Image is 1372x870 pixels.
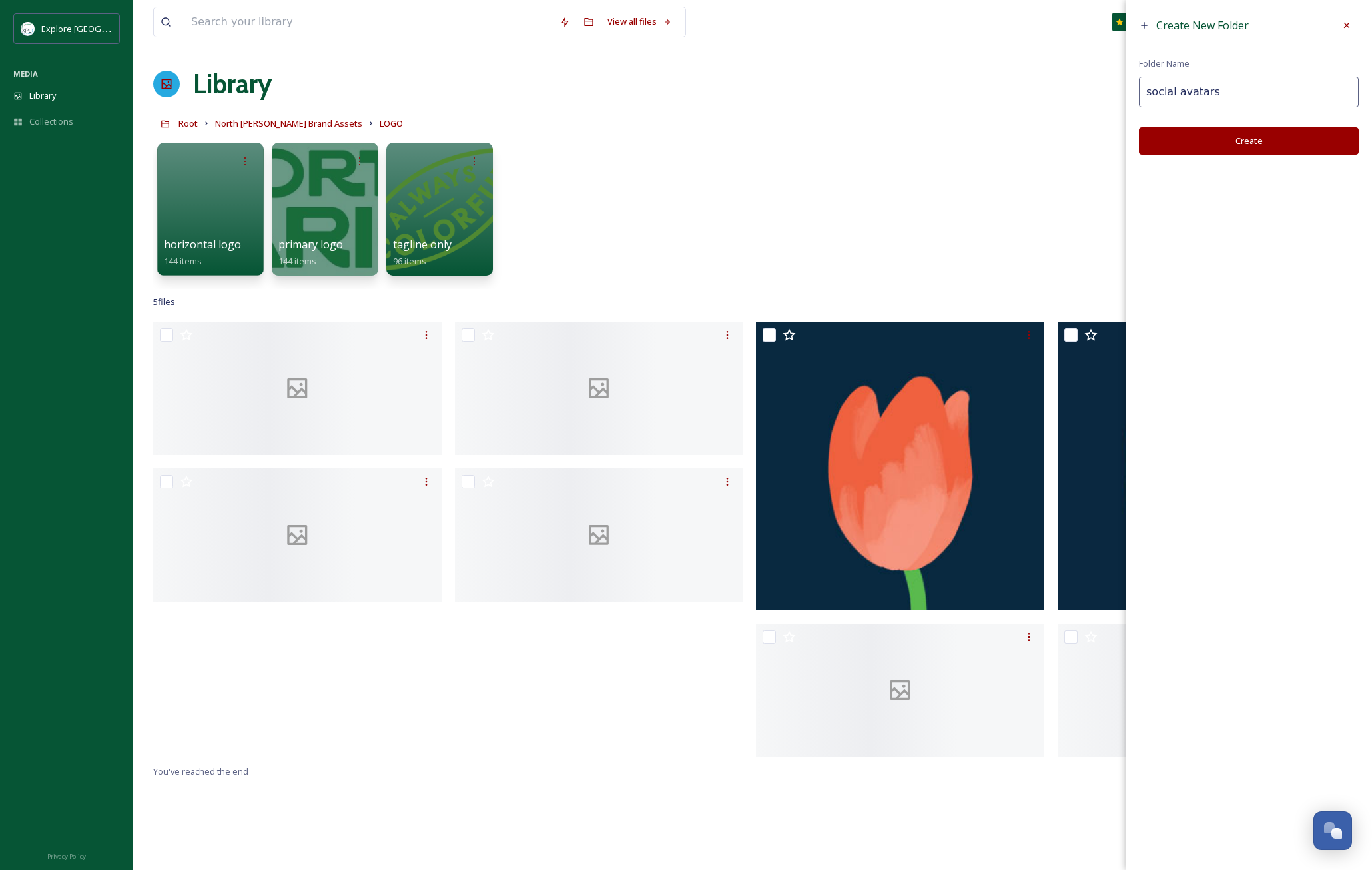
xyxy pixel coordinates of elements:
[29,115,73,128] span: Collections
[153,296,175,308] span: 5 file s
[153,765,248,777] span: You've reached the end
[393,238,452,267] a: tagline only96 items
[1139,77,1359,107] input: Name
[193,64,272,104] a: Library
[1058,322,1346,610] img: north_marion_FB_avatar.jpg
[164,255,202,267] span: 144 items
[41,22,224,35] span: Explore [GEOGRAPHIC_DATA][PERSON_NAME]
[47,847,86,863] a: Privacy Policy
[13,69,38,79] span: MEDIA
[215,115,362,131] a: North [PERSON_NAME] Brand Assets
[1156,18,1249,33] span: Create New Folder
[164,237,241,252] span: horizontal logo
[47,852,86,861] span: Privacy Policy
[380,115,403,131] a: LOGO
[1139,57,1190,70] span: Folder Name
[393,255,426,267] span: 96 items
[380,117,403,129] span: LOGO
[178,115,198,131] a: Root
[756,322,1044,610] img: north_marion_IG_avatar.jpg
[184,7,553,37] input: Search your library
[1112,13,1179,31] a: What's New
[278,237,343,252] span: primary logo
[393,237,452,252] span: tagline only
[1139,127,1359,155] button: Create
[215,117,362,129] span: North [PERSON_NAME] Brand Assets
[29,89,56,102] span: Library
[21,22,35,35] img: north%20marion%20account.png
[164,238,241,267] a: horizontal logo144 items
[178,117,198,129] span: Root
[278,238,343,267] a: primary logo144 items
[1313,811,1352,850] button: Open Chat
[278,255,316,267] span: 144 items
[601,9,679,35] a: View all files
